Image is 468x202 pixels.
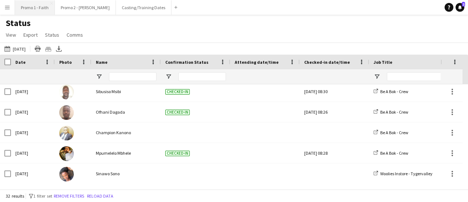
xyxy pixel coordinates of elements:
[304,143,365,163] div: [DATE] 08:28
[380,150,408,156] span: Be A Bok - Crew
[11,102,55,122] div: [DATE]
[96,89,121,94] span: Sibusiso Msibi
[165,73,172,80] button: Open Filter Menu
[3,30,19,40] a: View
[15,59,26,65] span: Date
[59,105,74,120] img: Ofhani Dagada
[15,0,55,15] button: Promo 1 - Faith
[374,59,392,65] span: Job Title
[11,143,55,163] div: [DATE]
[304,59,350,65] span: Checked-in date/time
[235,59,279,65] span: Attending date/time
[374,109,408,115] a: Be A Bok - Crew
[11,164,55,184] div: [DATE]
[59,146,74,161] img: Mpumelelo Mbhele
[54,44,63,53] app-action-btn: Export XLSX
[67,32,83,38] span: Comms
[11,122,55,143] div: [DATE]
[380,171,433,176] span: Woolies Instore - Tygervalley
[33,44,42,53] app-action-btn: Print
[109,72,156,81] input: Name Filter Input
[374,130,408,135] a: Be A Bok - Crew
[96,150,131,156] span: Mpumelelo Mbhele
[374,73,380,80] button: Open Filter Menu
[64,30,86,40] a: Comms
[55,0,116,15] button: Promo 2 - [PERSON_NAME]
[96,59,107,65] span: Name
[59,126,74,140] img: Champion Kanono
[304,81,365,102] div: [DATE] 08:30
[45,32,59,38] span: Status
[33,193,52,199] span: 1 filter set
[52,192,86,200] button: Remove filters
[374,171,433,176] a: Woolies Instore - Tygervalley
[380,89,408,94] span: Be A Bok - Crew
[456,3,464,12] a: 2
[178,72,226,81] input: Confirmation Status Filter Input
[59,59,72,65] span: Photo
[59,85,74,99] img: Sibusiso Msibi
[380,130,408,135] span: Be A Bok - Crew
[20,30,41,40] a: Export
[96,109,125,115] span: Ofhani Dagada
[96,130,131,135] span: Champion Kanono
[11,81,55,102] div: [DATE]
[374,89,408,94] a: Be A Bok - Crew
[374,150,408,156] a: Be A Bok - Crew
[96,171,120,176] span: Sinawo Sono
[44,44,53,53] app-action-btn: Crew files as ZIP
[380,109,408,115] span: Be A Bok - Crew
[116,0,171,15] button: Casting/Training Dates
[59,167,74,181] img: Sinawo Sono
[6,32,16,38] span: View
[462,2,465,7] span: 2
[42,30,62,40] a: Status
[96,73,102,80] button: Open Filter Menu
[165,59,208,65] span: Confirmation Status
[165,110,190,115] span: Checked-in
[23,32,38,38] span: Export
[304,102,365,122] div: [DATE] 08:26
[86,192,115,200] button: Reload data
[165,151,190,156] span: Checked-in
[3,44,27,53] button: [DATE]
[165,89,190,95] span: Checked-in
